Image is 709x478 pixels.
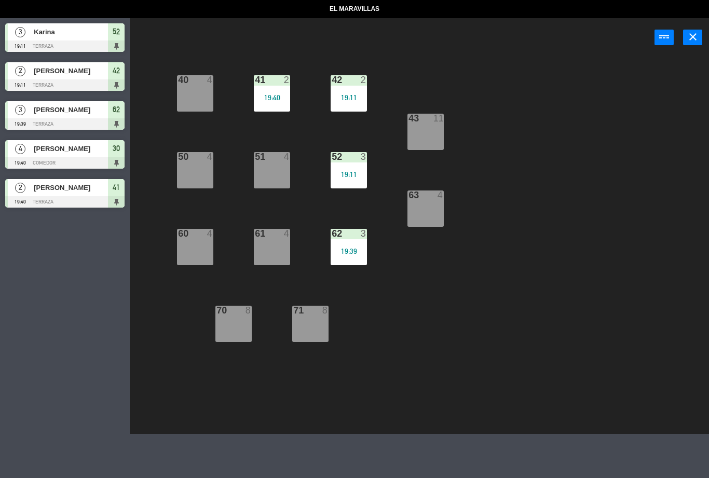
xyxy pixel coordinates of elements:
[34,26,108,37] span: Karina
[34,104,108,115] span: [PERSON_NAME]
[687,31,699,43] i: close
[254,94,290,101] div: 19:40
[15,183,25,193] span: 2
[293,306,294,315] div: 71
[361,152,367,161] div: 3
[15,66,25,76] span: 2
[15,105,25,115] span: 3
[331,171,367,178] div: 19:11
[246,306,252,315] div: 8
[284,75,290,85] div: 2
[332,229,332,238] div: 62
[331,94,367,101] div: 19:11
[658,31,671,43] i: power_input
[284,229,290,238] div: 4
[34,65,108,76] span: [PERSON_NAME]
[408,190,409,200] div: 63
[113,181,120,194] span: 41
[34,182,108,193] span: [PERSON_NAME]
[683,30,702,45] button: close
[34,143,108,154] span: [PERSON_NAME]
[361,229,367,238] div: 3
[207,229,213,238] div: 4
[322,306,329,315] div: 8
[330,4,379,15] span: El Maravillas
[113,64,120,77] span: 42
[284,152,290,161] div: 4
[438,190,444,200] div: 4
[15,144,25,154] span: 4
[207,152,213,161] div: 4
[408,114,409,123] div: 43
[113,25,120,38] span: 52
[361,75,367,85] div: 2
[216,306,217,315] div: 70
[15,27,25,37] span: 3
[207,75,213,85] div: 4
[332,152,332,161] div: 52
[113,103,120,116] span: 62
[331,248,367,255] div: 19:39
[433,114,444,123] div: 11
[332,75,332,85] div: 42
[113,142,120,155] span: 30
[655,30,674,45] button: power_input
